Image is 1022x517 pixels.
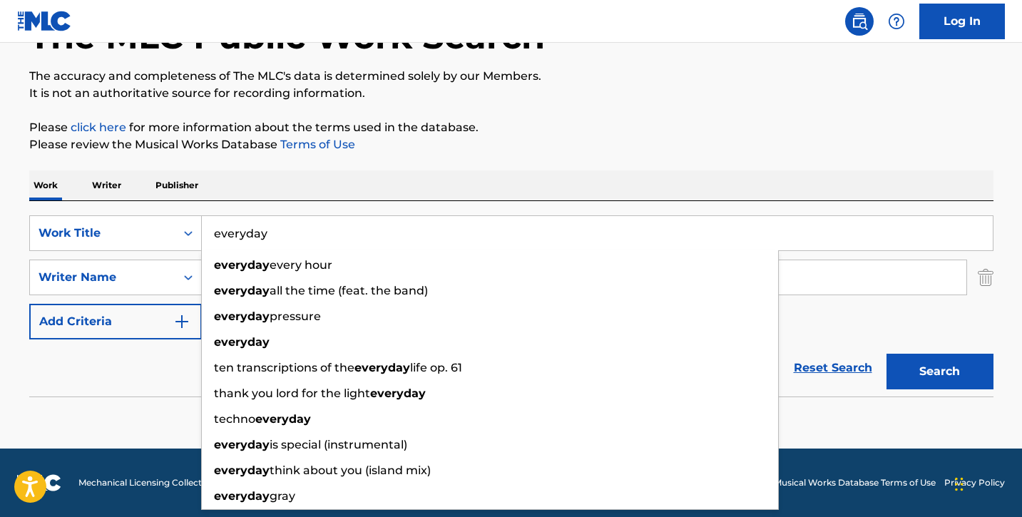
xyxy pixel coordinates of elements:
[17,11,72,31] img: MLC Logo
[214,258,270,272] strong: everyday
[944,476,1005,489] a: Privacy Policy
[270,438,407,451] span: is special (instrumental)
[978,260,993,295] img: Delete Criterion
[39,269,167,286] div: Writer Name
[845,7,874,36] a: Public Search
[774,476,936,489] a: Musical Works Database Terms of Use
[270,309,321,323] span: pressure
[277,138,355,151] a: Terms of Use
[214,284,270,297] strong: everyday
[78,476,244,489] span: Mechanical Licensing Collective © 2025
[270,284,428,297] span: all the time (feat. the band)
[29,215,993,396] form: Search Form
[882,7,911,36] div: Help
[29,119,993,136] p: Please for more information about the terms used in the database.
[370,387,426,400] strong: everyday
[919,4,1005,39] a: Log In
[851,13,868,30] img: search
[270,489,295,503] span: gray
[29,304,202,339] button: Add Criteria
[214,412,255,426] span: techno
[29,68,993,85] p: The accuracy and completeness of The MLC's data is determined solely by our Members.
[270,464,431,477] span: think about you (island mix)
[214,464,270,477] strong: everyday
[214,361,354,374] span: ten transcriptions of the
[214,309,270,323] strong: everyday
[214,335,270,349] strong: everyday
[214,387,370,400] span: thank you lord for the light
[255,412,311,426] strong: everyday
[29,136,993,153] p: Please review the Musical Works Database
[71,121,126,134] a: click here
[951,449,1022,517] iframe: Chat Widget
[29,85,993,102] p: It is not an authoritative source for recording information.
[354,361,410,374] strong: everyday
[787,352,879,384] a: Reset Search
[955,463,964,506] div: Drag
[888,13,905,30] img: help
[29,170,62,200] p: Work
[214,438,270,451] strong: everyday
[214,489,270,503] strong: everyday
[151,170,203,200] p: Publisher
[270,258,332,272] span: every hour
[886,354,993,389] button: Search
[173,313,190,330] img: 9d2ae6d4665cec9f34b9.svg
[410,361,462,374] span: life op. 61
[39,225,167,242] div: Work Title
[88,170,126,200] p: Writer
[17,474,61,491] img: logo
